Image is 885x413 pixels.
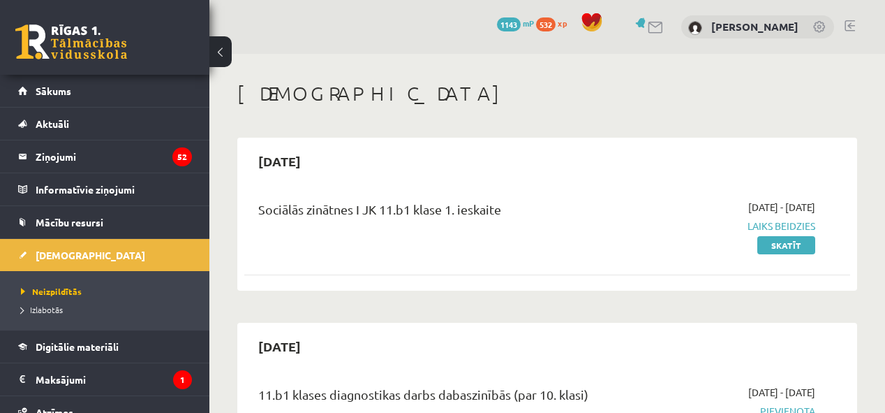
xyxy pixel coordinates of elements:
a: Skatīt [757,236,815,254]
a: 1143 mP [497,17,534,29]
span: Digitālie materiāli [36,340,119,353]
a: Maksājumi1 [18,363,192,396]
legend: Maksājumi [36,363,192,396]
span: Laiks beidzies [644,219,815,233]
a: Rīgas 1. Tālmācības vidusskola [15,24,127,59]
h2: [DATE] [244,145,315,177]
a: [DEMOGRAPHIC_DATA] [18,239,192,271]
a: Ziņojumi52 [18,140,192,173]
span: Neizpildītās [21,286,82,297]
span: 1143 [497,17,521,31]
h2: [DATE] [244,330,315,363]
h1: [DEMOGRAPHIC_DATA] [237,82,857,106]
div: 11.b1 klases diagnostikas darbs dabaszinībās (par 10. klasi) [258,385,623,411]
a: Mācību resursi [18,206,192,238]
span: [DATE] - [DATE] [748,385,815,400]
a: Izlabotās [21,303,195,316]
span: [DATE] - [DATE] [748,200,815,215]
span: Sākums [36,85,71,97]
span: [DEMOGRAPHIC_DATA] [36,249,145,261]
i: 1 [173,370,192,389]
div: Sociālās zinātnes I JK 11.b1 klase 1. ieskaite [258,200,623,226]
a: Neizpildītās [21,285,195,298]
span: 532 [536,17,556,31]
img: Kristers Auziņš [688,21,702,35]
legend: Ziņojumi [36,140,192,173]
a: Informatīvie ziņojumi [18,173,192,205]
a: 532 xp [536,17,574,29]
span: Aktuāli [36,117,69,130]
i: 52 [172,147,192,166]
legend: Informatīvie ziņojumi [36,173,192,205]
a: Aktuāli [18,108,192,140]
span: xp [558,17,567,29]
span: Mācību resursi [36,216,103,229]
a: [PERSON_NAME] [711,20,798,34]
a: Sākums [18,75,192,107]
span: mP [523,17,534,29]
a: Digitālie materiāli [18,331,192,363]
span: Izlabotās [21,304,63,315]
